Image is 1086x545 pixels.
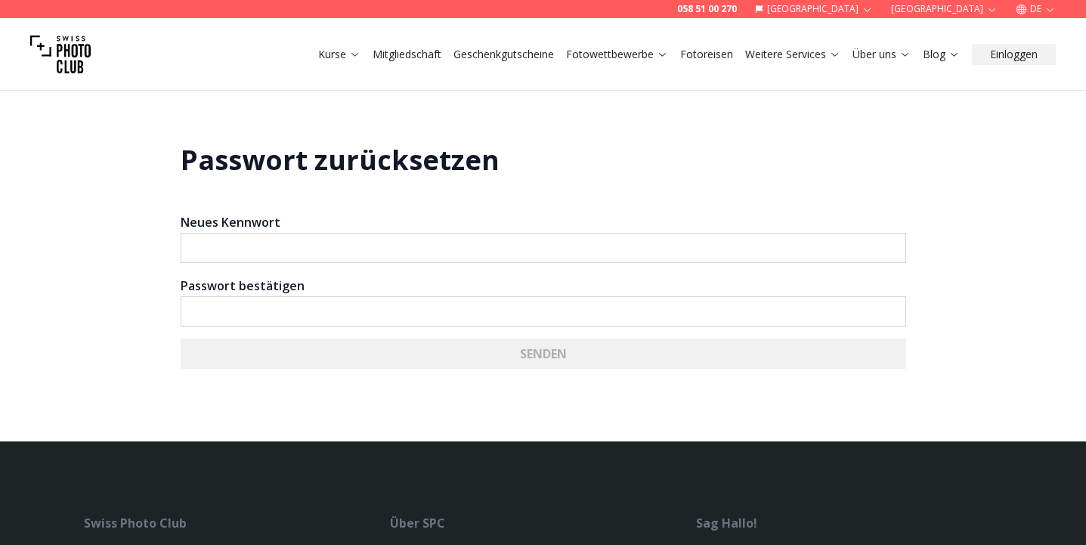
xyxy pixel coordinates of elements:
[447,44,560,65] button: Geschenkgutscheine
[677,3,737,15] a: 058 51 00 270
[520,345,567,363] b: SENDEN
[181,145,906,175] h1: Passwort zurücksetzen
[181,233,906,263] input: Neues Kennwort
[560,44,674,65] button: Fotowettbewerbe
[674,44,739,65] button: Fotoreisen
[453,47,554,62] a: Geschenkgutscheine
[846,44,917,65] button: Über uns
[30,24,91,85] img: Swiss photo club
[852,47,911,62] a: Über uns
[696,514,1002,532] div: Sag Hallo!
[680,47,733,62] a: Fotoreisen
[181,277,305,294] strong: Passwort bestätigen
[84,514,390,532] div: Swiss Photo Club
[566,47,668,62] a: Fotowettbewerbe
[972,44,1056,65] button: Einloggen
[181,214,280,231] strong: Neues Kennwort
[312,44,367,65] button: Kurse
[181,296,906,327] input: Passwort bestätigen
[367,44,447,65] button: Mitgliedschaft
[181,339,906,369] button: SENDEN
[745,47,840,62] a: Weitere Services
[923,47,960,62] a: Blog
[917,44,966,65] button: Blog
[318,47,360,62] a: Kurse
[739,44,846,65] button: Weitere Services
[373,47,441,62] a: Mitgliedschaft
[390,514,696,532] div: Über SPC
